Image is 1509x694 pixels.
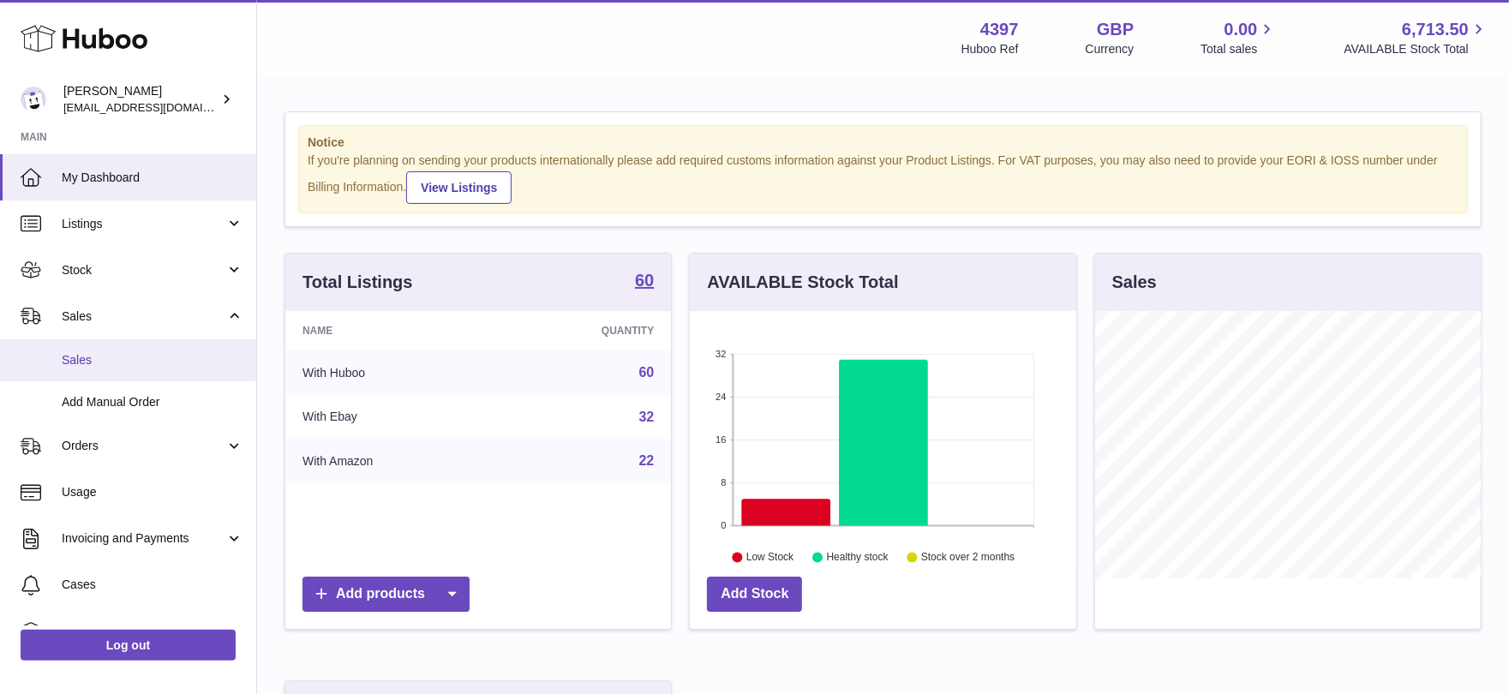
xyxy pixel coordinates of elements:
div: Currency [1086,41,1135,57]
h3: Total Listings [302,271,413,294]
h3: AVAILABLE Stock Total [707,271,898,294]
a: 6,713.50 AVAILABLE Stock Total [1344,18,1488,57]
strong: 4397 [980,18,1019,41]
span: 6,713.50 [1402,18,1469,41]
span: Sales [62,352,243,368]
strong: 60 [635,272,654,289]
th: Quantity [496,311,671,350]
span: Total sales [1201,41,1277,57]
td: With Huboo [285,350,496,395]
a: Add Stock [707,577,802,612]
text: 32 [716,349,727,359]
span: Invoicing and Payments [62,530,225,547]
th: Name [285,311,496,350]
text: Healthy stock [827,551,889,563]
span: Channels [62,623,243,639]
span: Cases [62,577,243,593]
strong: GBP [1097,18,1134,41]
span: My Dashboard [62,170,243,186]
div: [PERSON_NAME] [63,83,218,116]
a: View Listings [406,171,512,204]
span: 0.00 [1225,18,1258,41]
span: Stock [62,262,225,278]
span: Sales [62,308,225,325]
span: Orders [62,438,225,454]
span: Usage [62,484,243,500]
div: If you're planning on sending your products internationally please add required customs informati... [308,153,1458,204]
a: 22 [639,453,655,468]
span: [EMAIL_ADDRESS][DOMAIN_NAME] [63,100,252,114]
text: 0 [722,520,727,530]
text: Low Stock [746,551,794,563]
a: Log out [21,630,236,661]
a: 60 [639,365,655,380]
strong: Notice [308,135,1458,151]
a: Add products [302,577,470,612]
img: drumnnbass@gmail.com [21,87,46,112]
text: 8 [722,477,727,488]
a: 60 [635,272,654,292]
h3: Sales [1112,271,1157,294]
div: Huboo Ref [961,41,1019,57]
text: 24 [716,392,727,402]
a: 0.00 Total sales [1201,18,1277,57]
span: AVAILABLE Stock Total [1344,41,1488,57]
span: Listings [62,216,225,232]
span: Add Manual Order [62,394,243,410]
text: 16 [716,434,727,445]
text: Stock over 2 months [921,551,1015,563]
td: With Amazon [285,439,496,483]
a: 32 [639,410,655,424]
td: With Ebay [285,395,496,440]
